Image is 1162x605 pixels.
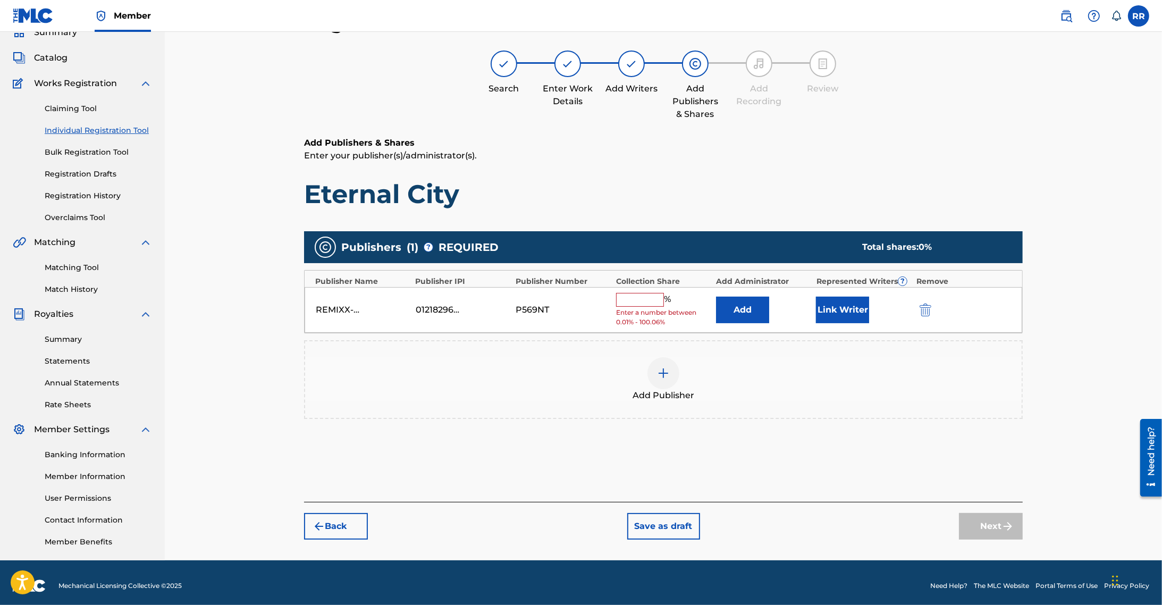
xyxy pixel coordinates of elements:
[862,241,1001,254] div: Total shares:
[1132,415,1162,501] iframe: Resource Center
[416,276,511,287] div: Publisher IPI
[669,82,722,121] div: Add Publishers & Shares
[13,423,26,436] img: Member Settings
[477,82,531,95] div: Search
[45,284,152,295] a: Match History
[45,536,152,548] a: Member Benefits
[95,10,107,22] img: Top Rightsholder
[732,82,786,108] div: Add Recording
[407,239,418,255] span: ( 1 )
[315,276,410,287] div: Publisher Name
[13,308,26,321] img: Royalties
[716,276,811,287] div: Add Administrator
[58,581,182,591] span: Mechanical Licensing Collective © 2025
[920,304,931,316] img: 12a2ab48e56ec057fbd8.svg
[34,26,77,39] span: Summary
[13,236,26,249] img: Matching
[1035,581,1098,591] a: Portal Terms of Use
[319,241,332,254] img: publishers
[304,513,368,540] button: Back
[139,236,152,249] img: expand
[341,239,401,255] span: Publishers
[45,190,152,201] a: Registration History
[439,239,499,255] span: REQUIRED
[45,356,152,367] a: Statements
[657,367,670,380] img: add
[796,82,849,95] div: Review
[45,515,152,526] a: Contact Information
[45,125,152,136] a: Individual Registration Tool
[13,8,54,23] img: MLC Logo
[1104,581,1149,591] a: Privacy Policy
[753,57,765,70] img: step indicator icon for Add Recording
[304,137,1023,149] h6: Add Publishers & Shares
[664,293,673,307] span: %
[304,149,1023,162] p: Enter your publisher(s)/administrator(s).
[1109,554,1162,605] iframe: Chat Widget
[898,277,907,285] span: ?
[45,377,152,389] a: Annual Statements
[627,513,700,540] button: Save as draft
[816,297,869,323] button: Link Writer
[313,520,325,533] img: 7ee5dd4eb1f8a8e3ef2f.svg
[34,308,73,321] span: Royalties
[541,82,594,108] div: Enter Work Details
[304,178,1023,210] h1: Eternal City
[139,423,152,436] img: expand
[13,52,26,64] img: Catalog
[13,26,77,39] a: SummarySummary
[13,26,26,39] img: Summary
[930,581,967,591] a: Need Help?
[1128,5,1149,27] div: User Menu
[974,581,1029,591] a: The MLC Website
[625,57,638,70] img: step indicator icon for Add Writers
[816,276,912,287] div: Represented Writers
[45,212,152,223] a: Overclaims Tool
[616,308,711,327] span: Enter a number between 0.01% - 100.06%
[605,82,658,95] div: Add Writers
[45,471,152,482] a: Member Information
[45,334,152,345] a: Summary
[633,389,694,402] span: Add Publisher
[139,77,152,90] img: expand
[616,276,711,287] div: Collection Share
[1056,5,1077,27] a: Public Search
[1112,565,1118,596] div: Drag
[919,242,932,252] span: 0 %
[498,57,510,70] img: step indicator icon for Search
[114,10,151,22] span: Member
[1088,10,1100,22] img: help
[516,276,611,287] div: Publisher Number
[45,169,152,180] a: Registration Drafts
[45,493,152,504] a: User Permissions
[34,423,110,436] span: Member Settings
[139,308,152,321] img: expand
[424,243,433,251] span: ?
[45,449,152,460] a: Banking Information
[689,57,702,70] img: step indicator icon for Add Publishers & Shares
[1111,11,1122,21] div: Notifications
[34,236,75,249] span: Matching
[45,103,152,114] a: Claiming Tool
[1083,5,1105,27] div: Help
[916,276,1012,287] div: Remove
[13,77,27,90] img: Works Registration
[45,147,152,158] a: Bulk Registration Tool
[716,297,769,323] button: Add
[13,52,68,64] a: CatalogCatalog
[561,57,574,70] img: step indicator icon for Enter Work Details
[34,77,117,90] span: Works Registration
[45,262,152,273] a: Matching Tool
[34,52,68,64] span: Catalog
[816,57,829,70] img: step indicator icon for Review
[1060,10,1073,22] img: search
[45,399,152,410] a: Rate Sheets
